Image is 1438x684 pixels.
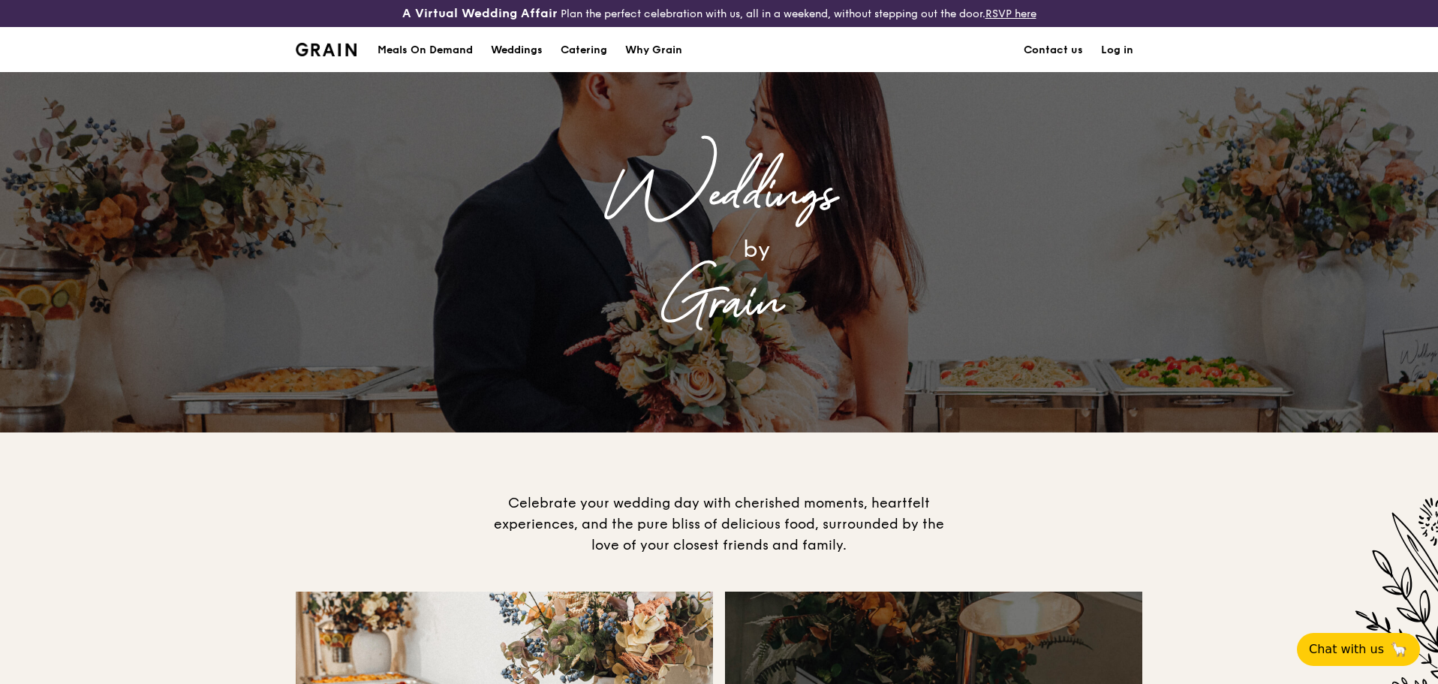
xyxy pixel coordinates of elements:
[561,28,607,73] div: Catering
[419,270,1019,337] div: Grain
[625,28,682,73] div: Why Grain
[419,161,1019,229] div: Weddings
[1015,28,1092,73] a: Contact us
[494,229,1019,270] div: by
[486,493,952,556] div: Celebrate your wedding day with cherished moments, heartfelt experiences, and the pure bliss of d...
[616,28,691,73] a: Why Grain
[296,43,356,56] img: Grain
[491,28,543,73] div: Weddings
[1092,28,1142,73] a: Log in
[287,6,1151,21] div: Plan the perfect celebration with us, all in a weekend, without stepping out the door.
[552,28,616,73] a: Catering
[985,8,1036,20] a: RSVP here
[482,28,552,73] a: Weddings
[1390,640,1408,658] span: 🦙
[1297,633,1420,666] button: Chat with us🦙
[402,6,558,21] h3: A Virtual Wedding Affair
[378,28,473,73] div: Meals On Demand
[296,26,356,71] a: GrainGrain
[1309,640,1384,658] span: Chat with us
